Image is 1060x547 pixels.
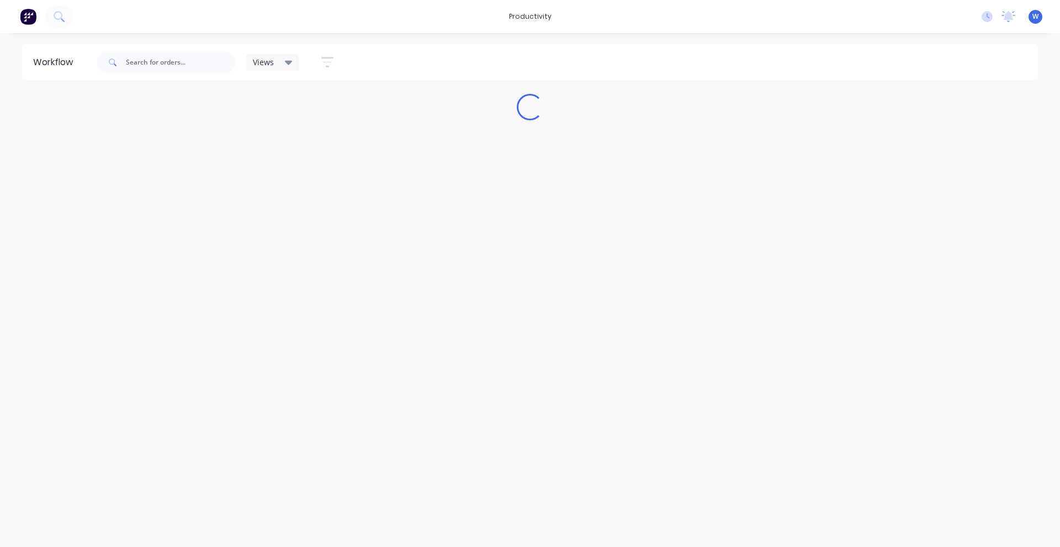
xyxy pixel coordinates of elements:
img: Factory [20,8,36,25]
div: Workflow [33,56,78,69]
div: productivity [504,8,557,25]
span: W [1032,12,1038,22]
input: Search for orders... [126,51,235,73]
span: Views [253,56,274,68]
